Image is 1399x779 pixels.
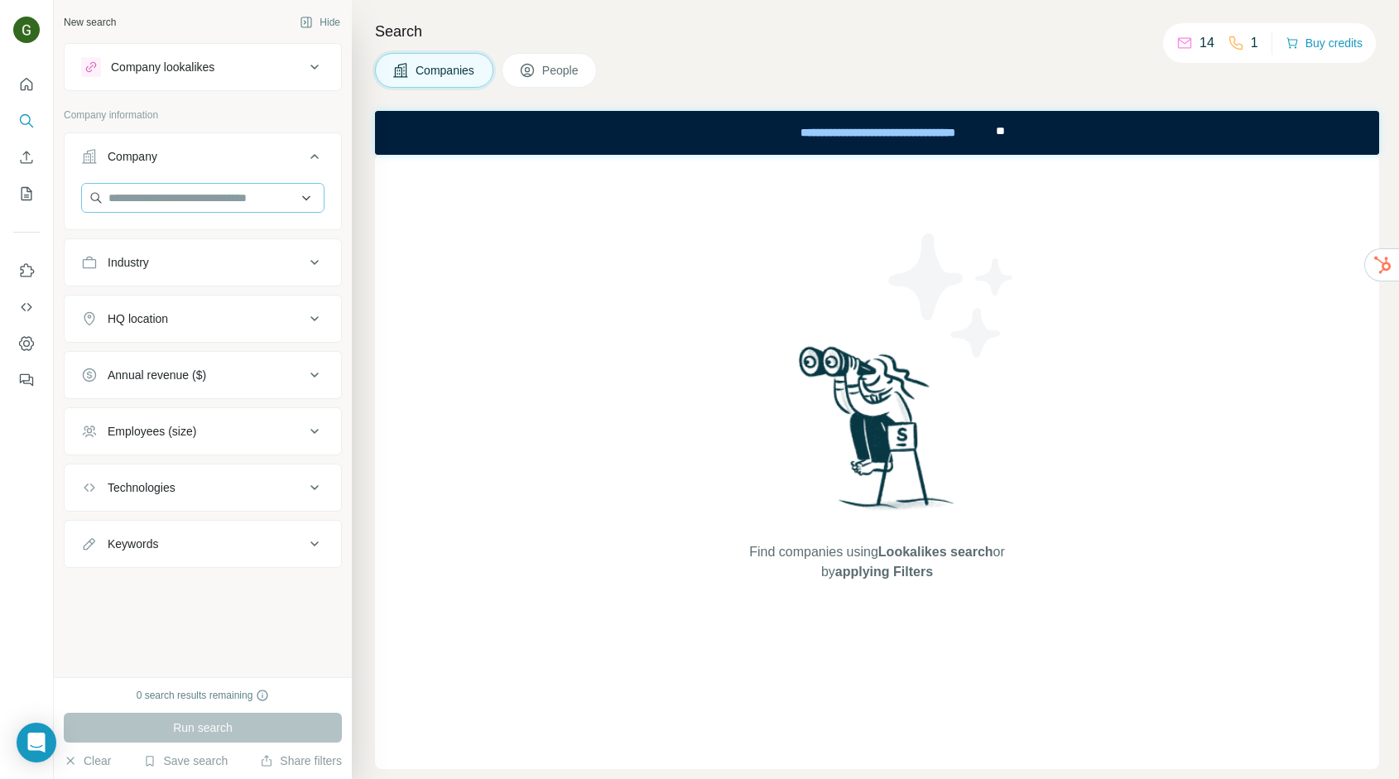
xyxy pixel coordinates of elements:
button: Feedback [13,365,40,395]
span: Lookalikes search [878,545,993,559]
button: My lists [13,179,40,209]
div: New search [64,15,116,30]
button: Share filters [260,753,342,769]
button: Use Surfe API [13,292,40,322]
img: Surfe Illustration - Stars [877,221,1026,370]
img: Avatar [13,17,40,43]
img: Surfe Illustration - Woman searching with binoculars [791,342,964,527]
iframe: Banner [375,111,1379,155]
span: People [542,62,580,79]
button: Company lookalikes [65,47,341,87]
div: Keywords [108,536,158,552]
button: Quick start [13,70,40,99]
div: Industry [108,254,149,271]
button: Search [13,106,40,136]
div: Company [108,148,157,165]
div: Employees (size) [108,423,196,440]
span: applying Filters [835,565,933,579]
h4: Search [375,20,1379,43]
button: Save search [143,753,228,769]
button: Hide [288,10,352,35]
button: Buy credits [1286,31,1363,55]
button: Industry [65,243,341,282]
p: Company information [64,108,342,123]
div: Open Intercom Messenger [17,723,56,762]
div: 0 search results remaining [137,688,270,703]
div: Company lookalikes [111,59,214,75]
button: Dashboard [13,329,40,358]
button: Keywords [65,524,341,564]
button: Clear [64,753,111,769]
div: Technologies [108,479,175,496]
div: HQ location [108,310,168,327]
button: Use Surfe on LinkedIn [13,256,40,286]
p: 1 [1251,33,1258,53]
button: HQ location [65,299,341,339]
div: Annual revenue ($) [108,367,206,383]
button: Company [65,137,341,183]
button: Technologies [65,468,341,507]
button: Employees (size) [65,411,341,451]
span: Find companies using or by [744,542,1009,582]
button: Enrich CSV [13,142,40,172]
span: Companies [416,62,476,79]
button: Annual revenue ($) [65,355,341,395]
p: 14 [1199,33,1214,53]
